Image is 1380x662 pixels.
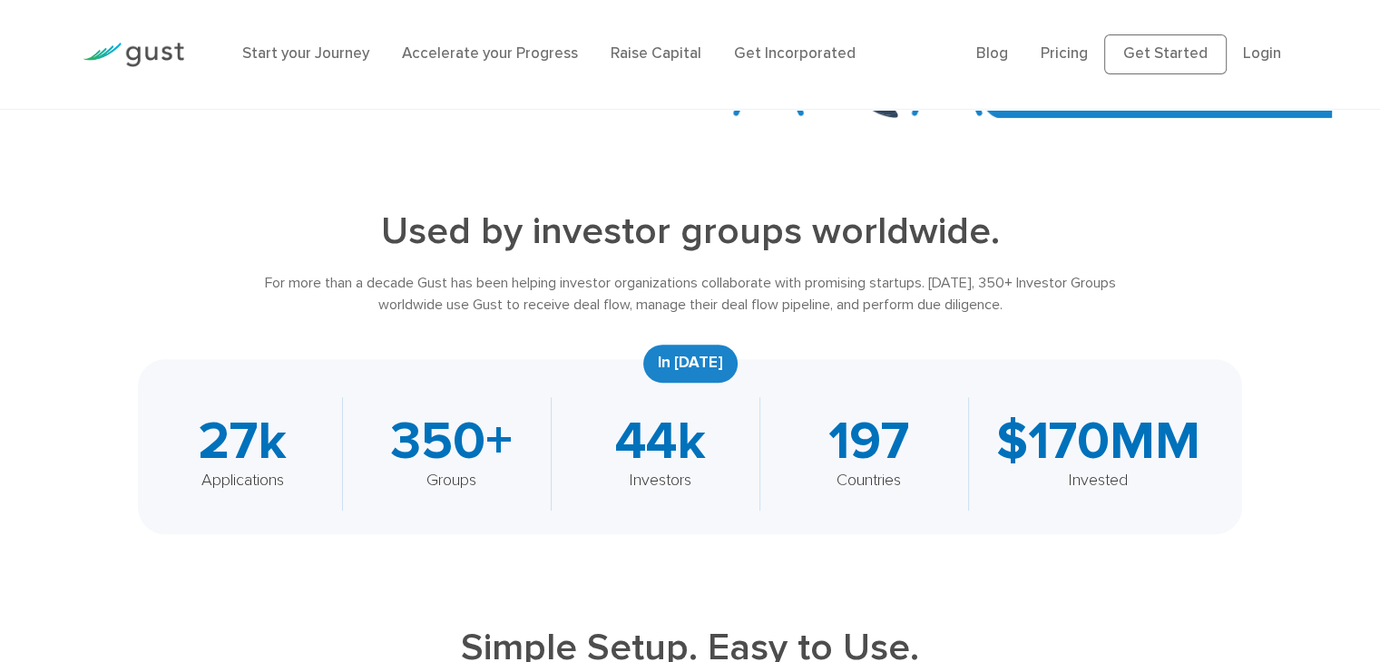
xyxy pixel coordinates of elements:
div: 197 [788,415,950,468]
img: Gust Logo [83,43,184,67]
div: For more than a decade Gust has been helping investor organizations collaborate with promising st... [249,272,1132,316]
div: Countries [788,468,950,492]
div: $170MM [996,415,1200,468]
div: Invested [996,468,1200,492]
a: Login [1243,44,1281,63]
div: 27k [161,415,324,468]
a: Start your Journey [242,44,369,63]
div: In [DATE] [643,345,738,383]
div: 44k [579,415,741,468]
a: Blog [976,44,1008,63]
a: Raise Capital [611,44,701,63]
div: Groups [370,468,533,492]
h2: Used by investor groups worldwide. [249,209,1132,254]
div: Investors [579,468,741,492]
a: Pricing [1041,44,1088,63]
a: Accelerate your Progress [402,44,578,63]
div: Applications [161,468,324,492]
div: 350+ [370,415,533,468]
a: Get Started [1104,34,1227,74]
a: Get Incorporated [734,44,856,63]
